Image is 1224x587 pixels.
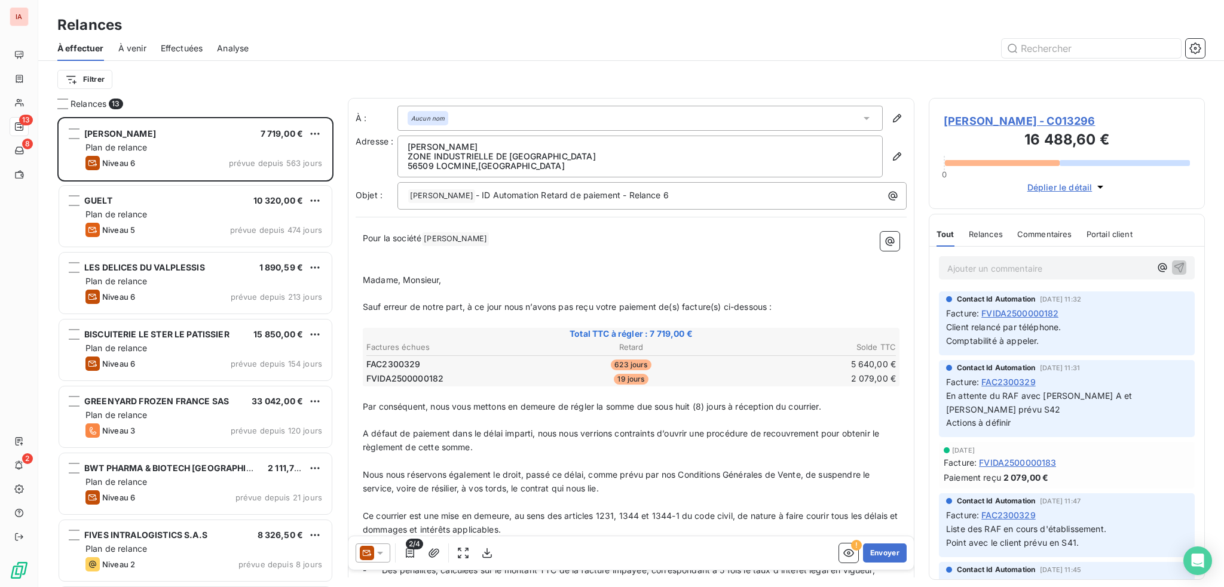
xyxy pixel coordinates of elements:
span: Client relancé par téléphone. Comptabilité à appeler. [946,322,1061,346]
span: A défaut de paiement dans le délai imparti, nous nous verrions contraints d’ouvrir une procédure ... [363,428,882,452]
span: Plan de relance [85,343,147,353]
h3: 16 488,60 € [944,129,1190,153]
th: Solde TTC [720,341,896,354]
span: Relances [969,229,1003,239]
span: FAC2300329 [981,376,1036,388]
span: Effectuées [161,42,203,54]
td: 5 640,00 € [720,358,896,371]
span: prévue depuis 213 jours [231,292,322,302]
span: 2 111,76 € [268,463,308,473]
span: Contact Id Automation [957,564,1035,575]
em: Aucun nom [411,114,445,122]
span: [PERSON_NAME] - C013296 [944,113,1190,129]
span: FIVES INTRALOGISTICS S.A.S [84,530,207,540]
span: [PERSON_NAME] [84,128,156,139]
span: Contact Id Automation [957,496,1035,506]
span: En attente du RAF avec [PERSON_NAME] A et [PERSON_NAME] prévu S42 Actions à définir [946,391,1134,428]
span: À venir [118,42,146,54]
span: BWT PHARMA & BIOTECH [GEOGRAPHIC_DATA] [84,463,281,473]
span: Plan de relance [85,543,147,554]
span: Tout [937,229,954,239]
p: 56509 LOCMINE , [GEOGRAPHIC_DATA] [408,161,873,171]
span: FVIDA2500000182 [366,373,443,385]
span: 15 850,00 € [253,329,303,339]
span: Niveau 3 [102,426,135,435]
span: prévue depuis 8 jours [238,560,322,569]
span: LES DELICES DU VALPLESSIS [84,262,205,272]
span: prévue depuis 474 jours [230,225,322,235]
span: Plan de relance [85,477,147,487]
span: Niveau 5 [102,225,135,235]
span: [PERSON_NAME] [422,232,489,246]
span: Facture : [946,509,979,521]
span: Analyse [217,42,249,54]
button: Filtrer [57,70,112,89]
span: 0 [942,170,947,179]
span: Paiement reçu [944,471,1001,484]
span: FVIDA2500000182 [981,307,1058,319]
button: Déplier le détail [1024,180,1110,194]
span: GREENYARD FROZEN FRANCE SAS [84,396,229,406]
span: - ID Automation Retard de paiement - Relance 6 [476,190,669,200]
span: 33 042,00 € [252,396,303,406]
span: Contact Id Automation [957,294,1035,305]
div: IA [10,7,29,26]
span: Niveau 6 [102,359,135,368]
span: Ce courrier est une mise en demeure, au sens des articles 1231, 1344 et 1344-1 du code civil, de ... [363,511,901,534]
span: Par conséquent, nous vous mettons en demeure de régler la somme due sous huit (8) jours à récepti... [363,401,821,411]
label: À : [356,112,397,124]
span: Objet : [356,190,382,200]
span: Total TTC à régler : 7 719,00 € [365,328,898,340]
span: BISCUITERIE LE STER LE PATISSIER [84,329,229,339]
span: FAC2300329 [366,358,421,370]
span: Commentaires [1017,229,1072,239]
span: Pour la société [363,233,421,243]
span: Nous nous réservons également le droit, passé ce délai, comme prévu par nos Conditions Générales ... [363,469,872,493]
span: 1 890,59 € [259,262,304,272]
th: Retard [543,341,720,354]
span: 623 jours [611,359,651,370]
img: Logo LeanPay [10,561,29,580]
span: Facture : [946,307,979,319]
span: 2/4 [406,539,423,549]
span: Plan de relance [85,142,147,152]
th: Factures échues [366,341,542,354]
div: Open Intercom Messenger [1183,546,1212,575]
span: GUELT [84,195,112,205]
p: ZONE INDUSTRIELLE DE [GEOGRAPHIC_DATA] [408,152,873,161]
span: Liste des RAF en cours d'établissement. Point avec le client prévu en S41. [946,524,1106,548]
span: Facture : [946,376,979,388]
span: 19 jours [614,374,648,385]
input: Rechercher [1002,39,1181,58]
span: Déplier le détail [1027,181,1093,193]
span: Plan de relance [85,410,147,420]
h3: Relances [57,14,122,36]
span: 8 326,50 € [258,530,304,540]
span: Niveau 6 [102,158,135,168]
span: prévue depuis 154 jours [231,359,322,368]
span: Portail client [1087,229,1133,239]
span: Contact Id Automation [957,362,1035,373]
span: [PERSON_NAME] [408,189,475,203]
span: 7 719,00 € [261,128,304,139]
p: [PERSON_NAME] [408,142,873,152]
span: prévue depuis 563 jours [229,158,322,168]
span: [DATE] 11:47 [1040,497,1081,505]
span: 2 079,00 € [1003,471,1049,484]
span: 2 [22,453,33,464]
span: prévue depuis 120 jours [231,426,322,435]
span: 13 [19,115,33,125]
span: Adresse : [356,136,393,146]
span: 8 [22,139,33,149]
span: Facture : [944,456,977,469]
span: Plan de relance [85,276,147,286]
span: 10 320,00 € [253,195,303,205]
span: [DATE] [952,447,975,454]
span: Niveau 6 [102,493,135,502]
span: FAC2300329 [981,509,1036,521]
span: Niveau 2 [102,560,135,569]
span: À effectuer [57,42,104,54]
span: FVIDA2500000183 [979,456,1056,469]
span: 13 [109,99,123,109]
span: [DATE] 11:45 [1040,566,1081,573]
